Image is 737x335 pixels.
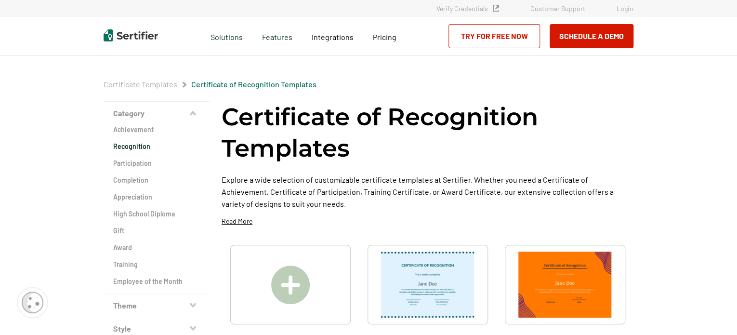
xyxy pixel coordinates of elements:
[113,226,200,236] a: Gift
[191,80,316,89] a: Certificate of Recognition Templates
[113,142,200,151] a: Recognition
[113,159,200,168] a: Participation
[113,192,200,202] a: Appreciation
[617,4,633,13] a: Login
[381,252,474,318] img: Certificate of Recognition for Teachers Template
[104,80,316,89] div: Breadcrumb
[113,125,200,134] a: Achievement
[104,294,210,317] button: Theme
[312,30,354,42] a: Integrations
[104,80,177,89] a: Certificate Templates
[113,175,200,185] a: Completion
[518,252,612,318] img: Certificate of Recognition for Pastor
[222,101,633,164] h1: Certificate of Recognition Templates
[550,24,633,48] button: Schedule a Demo
[22,292,43,313] img: Cookie Popup Icon
[104,125,210,294] div: Category
[373,32,396,41] span: Pricing
[373,30,396,42] a: Pricing
[271,266,310,304] img: Create A Blank Certificate
[436,4,499,13] a: Verify Credentials
[493,5,499,12] img: Verified
[113,260,200,269] a: Training
[113,277,200,286] a: Employee of the Month
[222,216,252,226] p: Read More
[104,29,158,41] img: Sertifier | Digital Credentialing Platform
[222,174,633,210] p: Explore a wide selection of customizable certificate templates at Sertifier. Whether you need a C...
[262,30,292,42] span: Features
[113,243,200,253] a: Award
[113,209,200,219] a: High School Diploma
[689,289,737,335] iframe: Chat Widget
[211,30,243,42] span: Solutions
[104,102,210,125] button: Category
[530,4,585,13] a: Customer Support
[448,24,540,48] a: Try for Free Now
[312,32,354,41] span: Integrations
